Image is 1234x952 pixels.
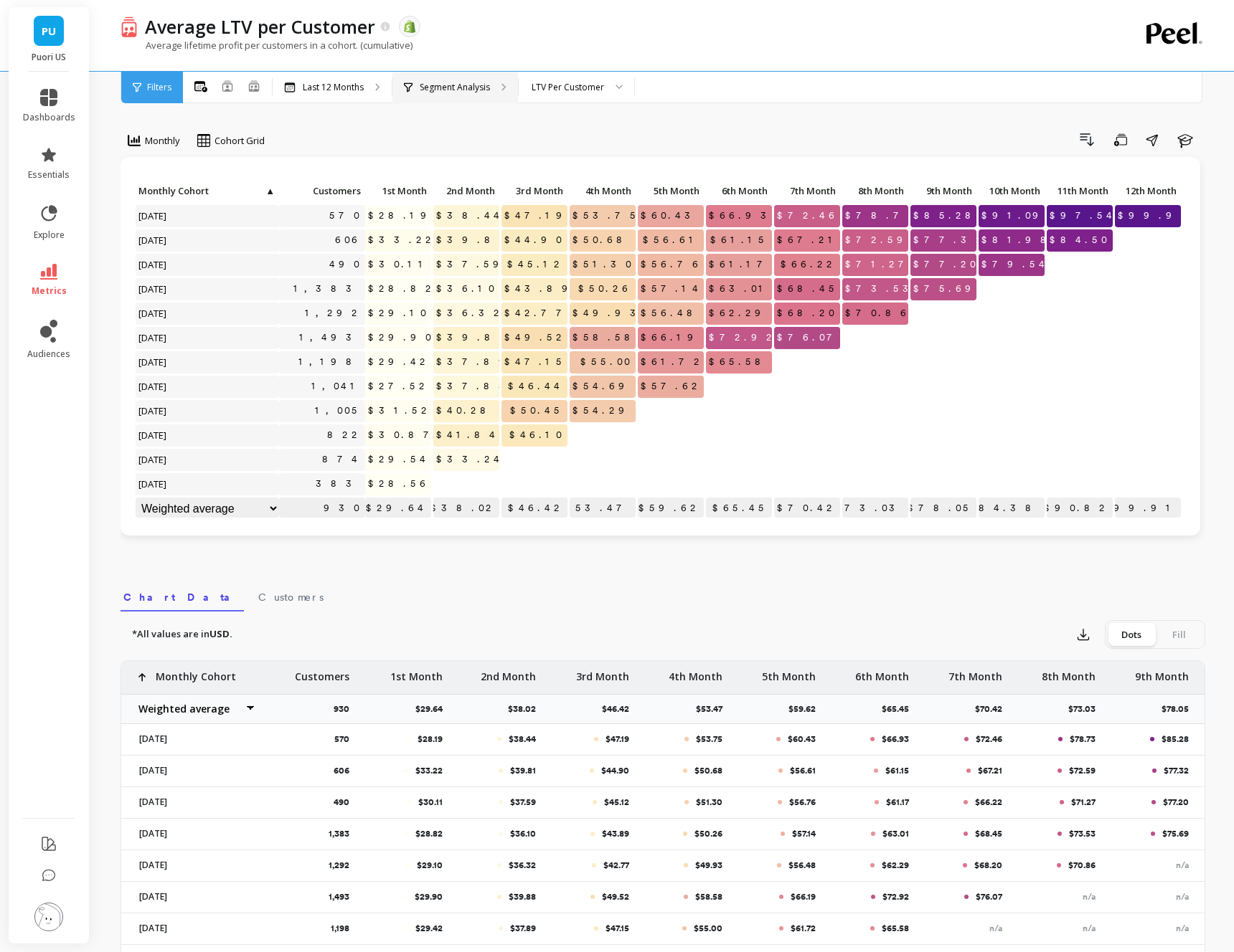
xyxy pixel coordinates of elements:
[570,303,649,324] span: $49.93
[842,229,916,251] span: $72.59
[570,400,638,422] span: $54.29
[1162,703,1197,715] p: $78.05
[975,796,1002,808] p: $66.22
[296,351,365,373] a: 1,198
[601,765,629,776] p: $44.90
[136,278,171,300] span: [DATE]
[706,278,773,300] span: $63.01
[131,796,256,808] p: [DATE]
[788,703,824,715] p: $59.62
[788,860,816,871] p: $56.48
[1046,181,1114,203] div: Toggle SortBy
[570,498,636,519] p: $53.47
[136,400,171,422] span: [DATE]
[131,923,256,934] p: [DATE]
[501,351,570,373] span: $47.15
[696,703,731,715] p: $53.47
[121,39,413,52] p: Average lifetime profit per customers in a cohort. (cumulative)
[842,498,908,519] p: $73.03
[365,327,437,348] span: $29.90
[638,181,704,201] p: 5th Month
[638,327,707,348] span: $66.19
[136,254,171,275] span: [DATE]
[845,185,904,196] span: 8th Month
[131,860,256,871] p: [DATE]
[778,254,840,275] span: $66.22
[694,923,722,934] p: $55.00
[417,860,443,871] p: $29.10
[433,303,507,324] span: $36.32
[1155,623,1202,646] div: Fill
[1083,892,1096,902] span: n/a
[509,860,536,871] p: $36.32
[706,205,780,227] span: $66.93
[136,327,171,348] span: [DATE]
[433,205,507,227] span: $38.44
[532,80,604,94] div: LTV Per Customer
[570,254,637,275] span: $51.30
[507,400,567,422] span: $50.45
[433,254,512,275] span: $37.59
[510,923,536,934] p: $37.89
[842,303,914,324] span: $70.86
[303,82,364,93] p: Last 12 Months
[319,449,365,470] a: 874
[1108,623,1155,646] div: Dots
[501,181,567,201] p: 3rd Month
[1162,828,1189,839] p: $75.69
[910,254,981,275] span: $77.20
[978,765,1002,776] p: $67.21
[913,185,972,196] span: 9th Month
[34,229,65,241] span: explore
[365,205,440,227] span: $28.19
[638,278,706,300] span: $57.14
[433,327,519,348] span: $39.88
[329,860,349,871] p: 1,292
[501,498,567,519] p: $46.42
[573,185,631,196] span: 4th Month
[308,376,365,397] a: 1,041
[882,703,918,715] p: $65.45
[694,765,722,776] p: $50.68
[418,733,443,745] p: $28.19
[910,181,976,201] p: 9th Month
[132,627,232,642] p: *All values are in
[23,52,75,63] p: Puori US
[570,327,644,348] span: $58.58
[774,327,846,348] span: $76.07
[136,205,171,227] span: [DATE]
[842,278,922,300] span: $73.53
[694,828,722,839] p: $50.26
[842,181,908,201] p: 8th Month
[1083,923,1096,933] span: n/a
[695,891,722,903] p: $58.58
[282,185,361,196] span: Customers
[1176,860,1189,870] span: n/a
[34,903,63,931] img: profile picture
[788,733,816,745] p: $60.43
[638,303,706,324] span: $56.48
[1118,185,1177,196] span: 12th Month
[606,923,629,934] p: $47.15
[774,229,843,251] span: $67.21
[501,181,569,203] div: Toggle SortBy
[882,828,909,839] p: $63.01
[295,661,349,684] p: Customers
[433,229,514,251] span: $39.81
[131,891,256,903] p: [DATE]
[131,765,256,776] p: [DATE]
[570,376,638,397] span: $54.69
[504,254,567,275] span: $45.12
[136,229,171,251] span: [DATE]
[279,181,365,201] p: Customers
[209,627,232,640] strong: USD.
[790,765,816,776] p: $56.61
[989,923,1002,933] span: n/a
[979,498,1045,519] p: $84.38
[433,498,499,519] p: $38.02
[296,327,365,348] a: 1,493
[481,661,536,684] p: 2nd Month
[1047,229,1113,251] span: $84.50
[774,498,840,519] p: $70.42
[508,703,545,715] p: $38.02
